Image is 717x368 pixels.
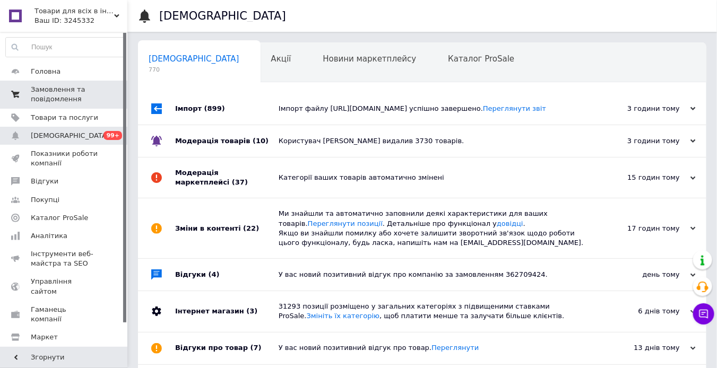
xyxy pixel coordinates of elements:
div: 15 годин тому [590,173,696,182]
a: Переглянути звіт [483,104,546,112]
input: Пошук [6,38,125,57]
div: У вас новий позитивний відгук про товар. [279,343,590,353]
div: Ваш ID: 3245332 [34,16,127,25]
div: Користувач [PERSON_NAME] видалив 3730 товарів. [279,136,590,146]
div: Категорії ваших товарів автоматично змінені [279,173,590,182]
span: Каталог ProSale [448,54,514,64]
span: Товари та послуги [31,113,98,122]
div: У вас новий позитивний відгук про компанію за замовленням 362709424. [279,270,590,279]
span: (7) [250,344,262,352]
div: 3 години тому [590,104,696,113]
div: 6 днів тому [590,306,696,316]
div: Імпорт файлу [URL][DOMAIN_NAME] успішно завершено. [279,104,590,113]
span: Показники роботи компанії [31,149,98,168]
div: Модерація товарів [175,125,279,157]
a: Переглянути [431,344,479,352]
h1: [DEMOGRAPHIC_DATA] [159,10,286,22]
div: Відгуки [175,259,279,291]
span: Головна [31,67,61,76]
div: день тому [590,270,696,279]
button: Чат з покупцем [693,303,714,325]
span: Маркет [31,332,58,342]
div: Імпорт [175,93,279,125]
div: Зміни в контенті [175,198,279,258]
span: (37) [232,178,248,186]
span: Товари для всіх в інтернет-магазині «Avocado» [34,6,114,16]
a: Змініть їх категорію [307,312,380,320]
span: Покупці [31,195,59,205]
span: Гаманець компанії [31,305,98,324]
div: 17 годин тому [590,224,696,233]
span: [DEMOGRAPHIC_DATA] [31,131,109,141]
span: (10) [253,137,269,145]
span: Новини маркетплейсу [323,54,416,64]
div: 3 години тому [590,136,696,146]
span: 99+ [103,131,122,140]
a: довідці [497,220,523,227]
div: Модерація маркетплейсі [175,157,279,198]
span: 770 [149,66,239,74]
span: (22) [243,224,259,232]
div: Інтернет магазин [175,291,279,331]
span: Каталог ProSale [31,213,88,223]
div: 31293 позиції розміщено у загальних категоріях з підвищеними ставками ProSale. , щоб платити менш... [279,302,590,321]
a: Переглянути позиції [308,220,383,227]
span: Замовлення та повідомлення [31,85,98,104]
span: Аналітика [31,231,67,241]
span: (3) [246,307,257,315]
span: Управління сайтом [31,277,98,296]
span: Акції [271,54,291,64]
span: (4) [209,270,220,278]
span: Інструменти веб-майстра та SEO [31,249,98,268]
div: Відгуки про товар [175,332,279,364]
div: 13 днів тому [590,343,696,353]
span: (899) [204,104,225,112]
span: Відгуки [31,177,58,186]
div: Ми знайшли та автоматично заповнили деякі характеристики для ваших товарів. . Детальніше про функ... [279,209,590,248]
span: [DEMOGRAPHIC_DATA] [149,54,239,64]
